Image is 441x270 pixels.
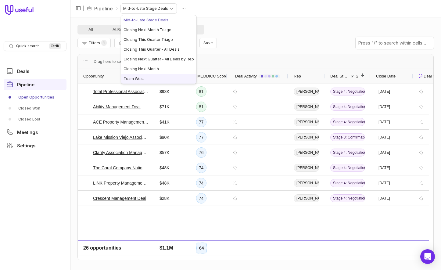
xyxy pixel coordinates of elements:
[124,37,173,42] span: Closing This Quarter Triage
[124,57,194,61] span: Closing Next Quarter - All Deals by Rep
[124,18,168,22] span: Mid-to-Late Stage Deals
[124,67,159,71] span: Closing Next Month
[124,47,180,52] span: Closing This Quarter - All Deals
[124,27,171,32] span: Closing Next Month Triage
[124,76,144,81] span: Team West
